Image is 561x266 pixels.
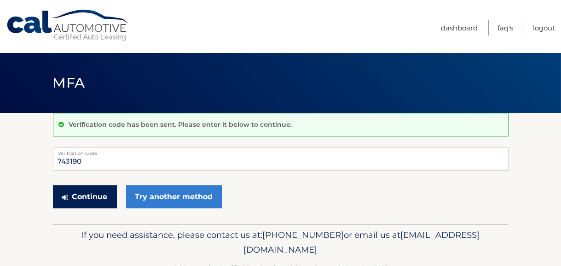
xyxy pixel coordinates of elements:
[533,20,555,35] a: Logout
[53,148,509,155] label: Verification Code
[53,148,509,171] input: Verification Code
[6,9,130,42] a: Cal Automotive
[53,185,117,208] button: Continue
[497,20,513,35] a: FAQ's
[69,120,292,129] p: Verification code has been sent. Please enter it below to continue.
[441,20,478,35] a: Dashboard
[244,230,480,255] span: [EMAIL_ADDRESS][DOMAIN_NAME]
[59,228,503,257] p: If you need assistance, please contact us at: or email us at
[263,230,344,240] span: [PHONE_NUMBER]
[53,74,85,91] span: MFA
[126,185,222,208] a: Try another method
